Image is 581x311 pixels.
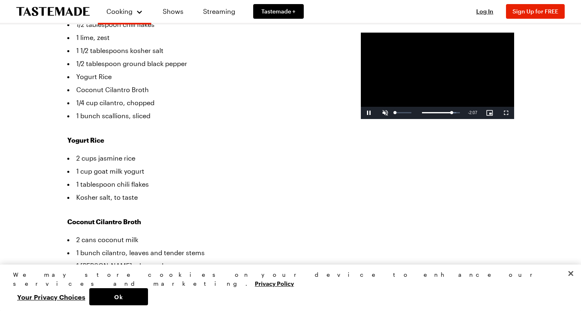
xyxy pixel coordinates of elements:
[361,33,514,119] video-js: Video Player
[67,233,336,246] li: 2 cans coconut milk
[67,18,336,31] li: 1/2 tablespoon chili flakes
[395,112,411,113] div: Volume Level
[498,107,514,119] button: Fullscreen
[106,3,143,20] button: Cooking
[67,31,336,44] li: 1 lime, zest
[16,7,90,16] a: To Tastemade Home Page
[562,265,580,282] button: Close
[469,110,477,115] span: 2:07
[377,107,393,119] button: Unmute
[67,191,336,204] li: Kosher salt, to taste
[255,279,294,287] a: More information about your privacy, opens in a new tab
[67,246,336,259] li: 1 bunch cilantro, leaves and tender stems
[468,7,501,15] button: Log In
[67,259,336,272] li: 1 [PERSON_NAME], chopped
[476,8,493,15] span: Log In
[89,288,148,305] button: Ok
[13,288,89,305] button: Your Privacy Choices
[67,57,336,70] li: 1/2 tablespoon ground black pepper
[67,217,336,227] h3: Coconut Cilantro Broth
[106,7,133,15] span: Cooking
[13,270,561,288] div: We may store cookies on your device to enhance our services and marketing.
[422,112,460,113] div: Progress Bar
[67,83,336,96] li: Coconut Cilantro Broth
[13,270,561,305] div: Privacy
[513,8,558,15] span: Sign Up for FREE
[67,70,336,83] li: Yogurt Rice
[67,135,336,145] h3: Yogurt Rice
[506,4,565,19] button: Sign Up for FREE
[361,107,377,119] button: Pause
[67,178,336,191] li: 1 tablespoon chili flakes
[482,107,498,119] button: Picture-in-Picture
[67,44,336,57] li: 1 1/2 tablespoons kosher salt
[67,152,336,165] li: 2 cups jasmine rice
[261,7,296,15] span: Tastemade +
[468,110,469,115] span: -
[67,109,336,122] li: 1 bunch scallions, sliced
[67,96,336,109] li: 1/4 cup cilantro, chopped
[253,4,304,19] a: Tastemade +
[67,165,336,178] li: 1 cup goat milk yogurt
